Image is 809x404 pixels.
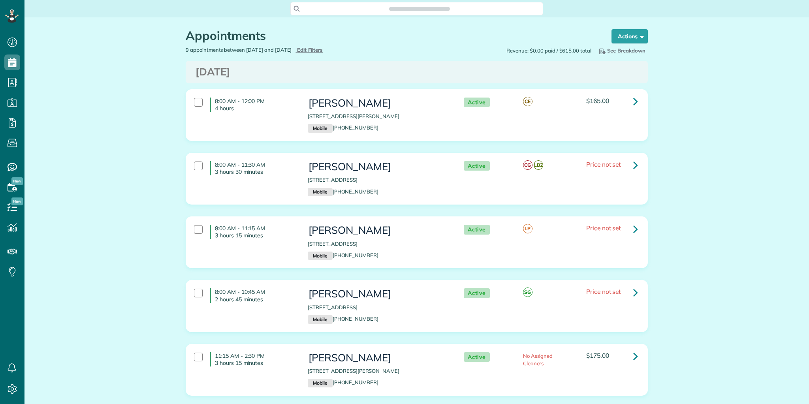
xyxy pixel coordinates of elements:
small: Mobile [308,315,332,324]
p: [STREET_ADDRESS] [308,240,448,248]
p: [STREET_ADDRESS][PERSON_NAME] [308,367,448,375]
div: 9 appointments between [DATE] and [DATE] [180,46,417,54]
span: CE [523,97,532,106]
span: See Breakdown [598,47,645,54]
span: LP [523,224,532,233]
p: 3 hours 15 minutes [215,232,296,239]
span: Price not set [586,224,621,232]
h3: [PERSON_NAME] [308,98,448,109]
span: Revenue: $0.00 paid / $615.00 total [506,47,591,54]
p: 4 hours [215,105,296,112]
h4: 8:00 AM - 12:00 PM [210,98,296,112]
span: CG [523,160,532,170]
p: [STREET_ADDRESS][PERSON_NAME] [308,113,448,120]
span: Active [464,98,490,107]
a: Mobile[PHONE_NUMBER] [308,124,378,131]
span: Edit Filters [297,47,323,53]
p: 3 hours 30 minutes [215,168,296,175]
span: Active [464,288,490,298]
h3: [PERSON_NAME] [308,225,448,236]
span: No Assigned Cleaners [523,353,553,366]
span: Search ZenMaid… [397,5,442,13]
h4: 11:15 AM - 2:30 PM [210,352,296,366]
h4: 8:00 AM - 10:45 AM [210,288,296,303]
a: Edit Filters [295,47,323,53]
h4: 8:00 AM - 11:30 AM [210,161,296,175]
button: Actions [611,29,648,43]
p: [STREET_ADDRESS] [308,304,448,311]
span: $165.00 [586,97,609,105]
h3: [DATE] [196,66,638,78]
h3: [PERSON_NAME] [308,161,448,173]
a: Mobile[PHONE_NUMBER] [308,316,378,322]
span: New [11,197,23,205]
span: LB2 [534,160,543,170]
a: Mobile[PHONE_NUMBER] [308,379,378,385]
small: Mobile [308,379,332,387]
a: Mobile[PHONE_NUMBER] [308,252,378,258]
p: 3 hours 15 minutes [215,359,296,366]
p: [STREET_ADDRESS] [308,176,448,184]
small: Mobile [308,252,332,260]
h1: Appointments [186,29,596,42]
span: $175.00 [586,351,609,359]
h3: [PERSON_NAME] [308,352,448,364]
span: Active [464,161,490,171]
span: Price not set [586,287,621,295]
span: Active [464,225,490,235]
span: SG [523,287,532,297]
a: Mobile[PHONE_NUMBER] [308,188,378,195]
small: Mobile [308,124,332,133]
h3: [PERSON_NAME] [308,288,448,300]
span: Active [464,352,490,362]
small: Mobile [308,188,332,197]
h4: 8:00 AM - 11:15 AM [210,225,296,239]
p: 2 hours 45 minutes [215,296,296,303]
span: Price not set [586,160,621,168]
button: See Breakdown [595,46,648,55]
span: New [11,177,23,185]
